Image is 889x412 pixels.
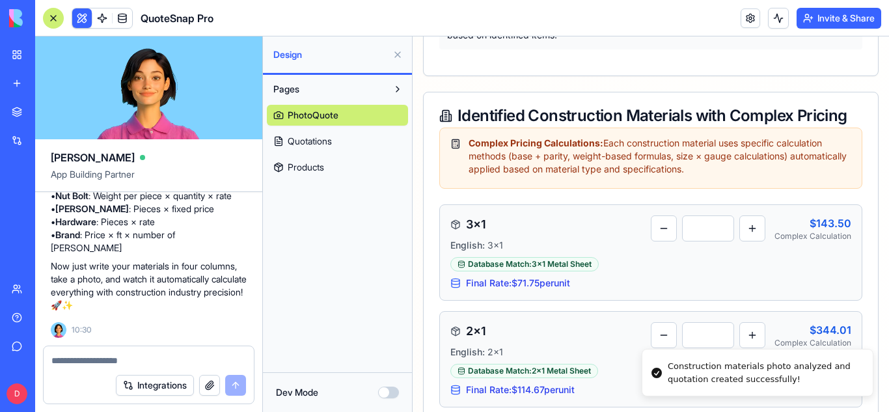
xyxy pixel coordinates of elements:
[72,325,92,335] span: 10:30
[55,190,89,201] strong: Nut Bolt
[27,72,450,87] div: Identified Construction Materials with Complex Pricing
[267,157,408,178] a: Products
[55,229,80,240] strong: Brand
[276,386,318,399] label: Dev Mode
[55,203,129,214] strong: [PERSON_NAME]
[9,9,90,27] img: logo
[53,179,74,197] h4: 3x1
[7,383,27,404] span: D
[267,105,408,126] a: PhotoQuote
[288,135,332,148] span: Quotations
[51,150,135,165] span: [PERSON_NAME]
[38,309,228,322] p: 2x1
[55,216,96,227] strong: Hardware
[361,179,439,195] p: $143.50
[56,101,191,112] strong: Complex Pricing Calculations:
[361,286,439,301] p: $344.01
[38,202,228,215] p: 3x1
[267,131,408,152] a: Quotations
[797,8,881,29] button: Invite & Share
[141,10,213,26] span: QuoteSnap Pro
[51,260,247,312] p: Now just write your materials in four columns, take a photo, and watch it automatically calculate...
[361,195,439,205] p: Complex Calculation
[38,100,439,139] div: Each construction material uses specific calculation methods (base + parity, weight-based formula...
[255,323,450,349] div: Construction materials photo analyzed and quotation created successfully!
[38,327,185,342] div: Database Match: 2x1 Metal Sheet
[361,301,439,312] p: Complex Calculation
[38,221,186,235] div: Database Match: 3x1 Metal Sheet
[51,322,66,338] img: Ella_00000_wcx2te.png
[288,109,338,122] span: PhotoQuote
[53,347,162,360] p: Final Rate: $114.67 per unit
[267,79,387,100] button: Pages
[273,83,299,96] span: Pages
[116,375,194,396] button: Integrations
[51,168,247,191] span: App Building Partner
[53,286,74,304] h4: 2x1
[288,161,324,174] span: Products
[53,240,157,253] p: Final Rate: $71.75 per unit
[273,48,387,61] span: Design
[38,310,72,321] span: English:
[38,203,72,214] span: English:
